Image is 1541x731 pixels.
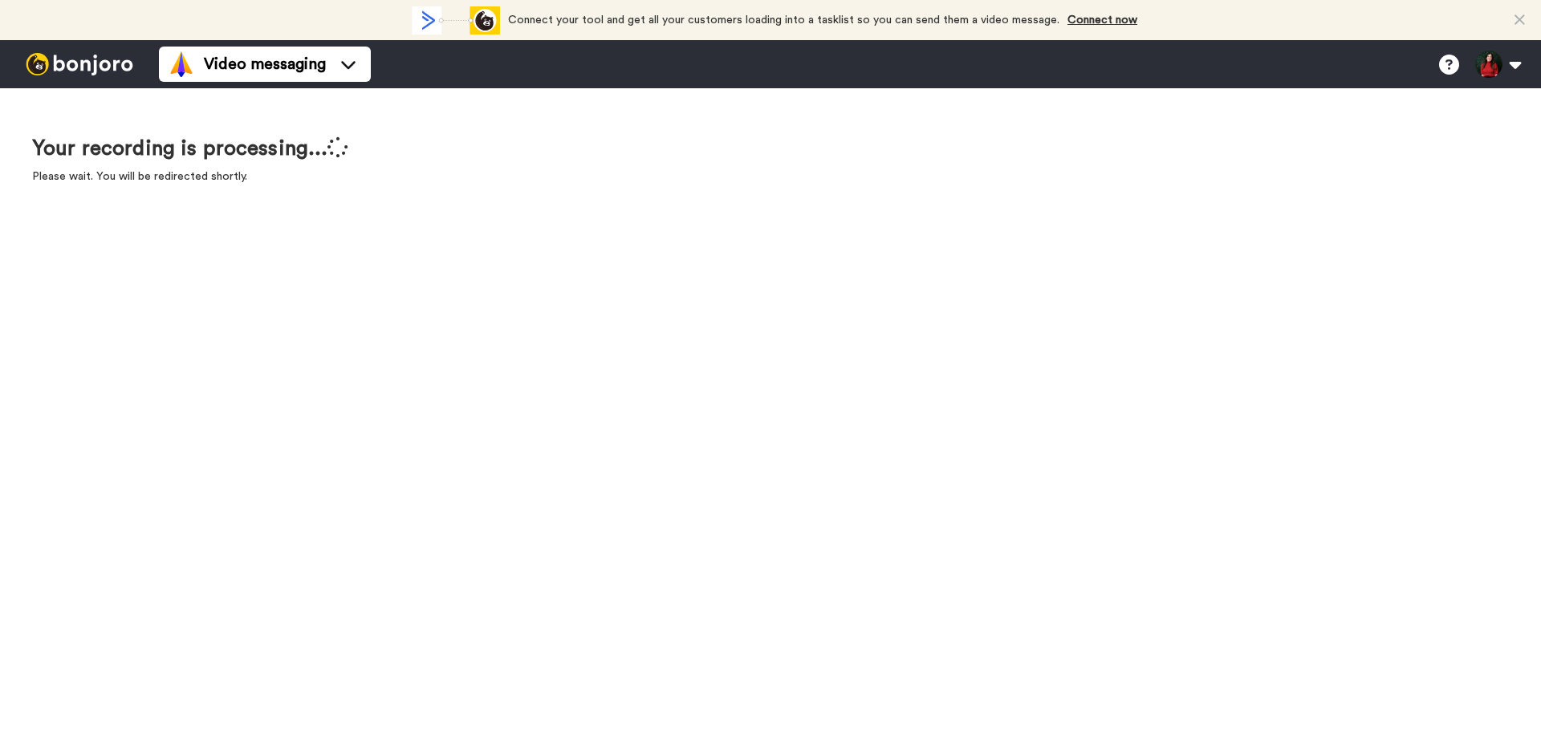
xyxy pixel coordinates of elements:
h1: Your recording is processing... [32,136,348,160]
span: Video messaging [204,53,326,75]
a: Connect now [1067,14,1137,26]
img: vm-color.svg [169,51,194,77]
img: bj-logo-header-white.svg [19,53,140,75]
p: Please wait. You will be redirected shortly. [32,169,348,185]
div: animation [412,6,500,35]
span: Connect your tool and get all your customers loading into a tasklist so you can send them a video... [508,14,1059,26]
